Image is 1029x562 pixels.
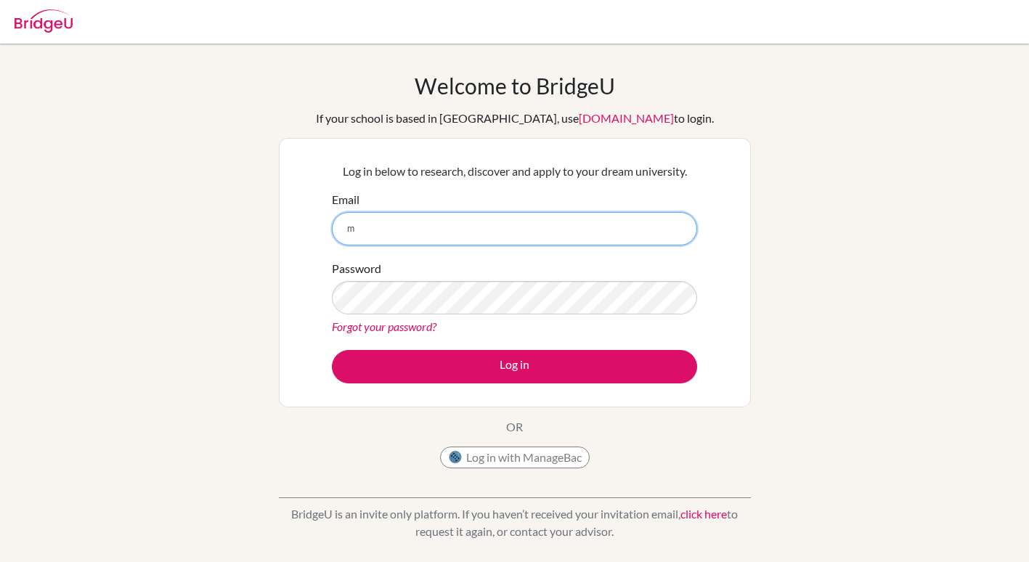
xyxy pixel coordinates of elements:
[415,73,615,99] h1: Welcome to BridgeU
[506,418,523,436] p: OR
[332,191,359,208] label: Email
[279,505,751,540] p: BridgeU is an invite only platform. If you haven’t received your invitation email, to request it ...
[332,163,697,180] p: Log in below to research, discover and apply to your dream university.
[332,350,697,383] button: Log in
[579,111,674,125] a: [DOMAIN_NAME]
[440,447,590,468] button: Log in with ManageBac
[332,260,381,277] label: Password
[332,319,436,333] a: Forgot your password?
[15,9,73,33] img: Bridge-U
[316,110,714,127] div: If your school is based in [GEOGRAPHIC_DATA], use to login.
[680,507,727,521] a: click here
